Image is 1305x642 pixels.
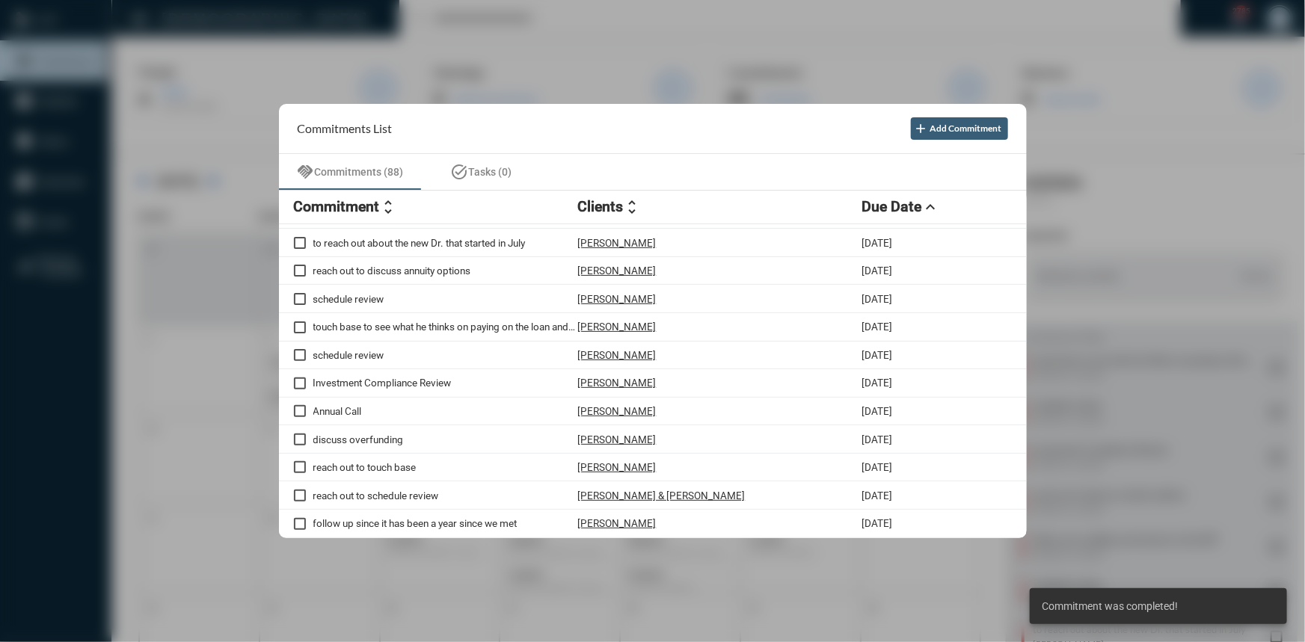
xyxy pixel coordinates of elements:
[862,433,893,445] p: [DATE]
[624,198,642,216] mat-icon: unfold_more
[313,293,578,305] p: schedule review
[451,163,469,181] mat-icon: task_alt
[911,117,1008,140] button: Add Commitment
[313,237,578,249] p: to reach out about the new Dr. that started in July
[313,405,578,417] p: Annual Call
[294,198,380,215] h2: Commitment
[578,461,657,473] p: [PERSON_NAME]
[578,237,657,249] p: [PERSON_NAME]
[298,121,393,135] h2: Commitments List
[922,198,940,216] mat-icon: expand_less
[862,517,893,529] p: [DATE]
[862,265,893,277] p: [DATE]
[578,349,657,361] p: [PERSON_NAME]
[862,405,893,417] p: [DATE]
[313,321,578,333] p: touch base to see what he thinks on paying on the loan and on possibly changing the dividend scale
[862,198,922,215] h2: Due Date
[380,198,398,216] mat-icon: unfold_more
[862,321,893,333] p: [DATE]
[578,321,657,333] p: [PERSON_NAME]
[313,433,578,445] p: discuss overfunding
[297,163,315,181] mat-icon: handshake
[578,265,657,277] p: [PERSON_NAME]
[313,490,578,501] p: reach out to schedule review
[578,433,657,445] p: [PERSON_NAME]
[469,166,512,178] span: Tasks (0)
[313,517,578,529] p: follow up since it has been a year since we met
[914,121,929,136] mat-icon: add
[1042,599,1178,614] span: Commitment was completed!
[862,237,893,249] p: [DATE]
[578,293,657,305] p: [PERSON_NAME]
[862,377,893,389] p: [DATE]
[862,293,893,305] p: [DATE]
[313,265,578,277] p: reach out to discuss annuity options
[862,349,893,361] p: [DATE]
[578,490,746,501] p: [PERSON_NAME] & [PERSON_NAME]
[578,377,657,389] p: [PERSON_NAME]
[578,198,624,215] h2: Clients
[315,166,404,178] span: Commitments (88)
[578,405,657,417] p: [PERSON_NAME]
[862,490,893,501] p: [DATE]
[313,349,578,361] p: schedule review
[313,461,578,473] p: reach out to touch base
[578,517,657,529] p: [PERSON_NAME]
[313,377,578,389] p: Investment Compliance Review
[862,461,893,473] p: [DATE]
